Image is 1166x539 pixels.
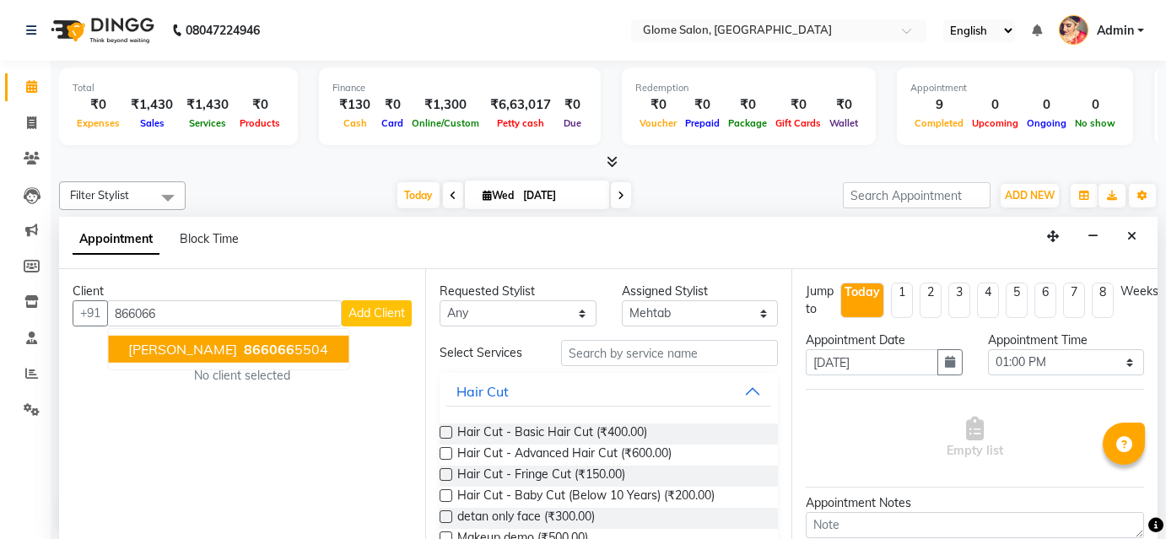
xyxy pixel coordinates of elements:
[1071,117,1120,129] span: No show
[518,183,602,208] input: 2025-09-03
[1071,95,1120,115] div: 0
[478,189,518,202] span: Wed
[244,341,294,358] span: 866066
[910,95,968,115] div: 9
[348,305,405,321] span: Add Client
[377,95,408,115] div: ₹0
[1023,95,1071,115] div: 0
[1006,283,1028,318] li: 5
[73,95,124,115] div: ₹0
[186,7,260,54] b: 08047224946
[456,381,509,402] div: Hair Cut
[185,117,230,129] span: Services
[920,283,942,318] li: 2
[910,117,968,129] span: Completed
[493,117,548,129] span: Petty cash
[377,117,408,129] span: Card
[988,331,1145,349] div: Appointment Time
[1005,189,1055,202] span: ADD NEW
[483,95,558,115] div: ₹6,63,017
[843,182,991,208] input: Search Appointment
[73,224,159,255] span: Appointment
[73,81,284,95] div: Total
[332,81,587,95] div: Finance
[235,117,284,129] span: Products
[771,117,825,129] span: Gift Cards
[561,340,778,366] input: Search by service name
[1120,283,1158,300] div: Weeks
[1001,184,1059,208] button: ADD NEW
[558,95,587,115] div: ₹0
[408,117,483,129] span: Online/Custom
[910,81,1120,95] div: Appointment
[1097,22,1134,40] span: Admin
[724,95,771,115] div: ₹0
[128,341,237,358] span: [PERSON_NAME]
[635,95,681,115] div: ₹0
[1059,15,1088,45] img: Admin
[332,95,377,115] div: ₹130
[180,95,235,115] div: ₹1,430
[457,466,625,487] span: Hair Cut - Fringe Cut (₹150.00)
[136,117,169,129] span: Sales
[240,341,328,358] ngb-highlight: 5504
[977,283,999,318] li: 4
[235,95,284,115] div: ₹0
[1095,472,1149,522] iframe: chat widget
[1120,224,1144,250] button: Close
[948,283,970,318] li: 3
[446,376,771,407] button: Hair Cut
[457,445,672,466] span: Hair Cut - Advanced Hair Cut (₹600.00)
[339,117,371,129] span: Cash
[806,349,938,375] input: yyyy-mm-dd
[113,367,371,385] div: No client selected
[825,95,862,115] div: ₹0
[457,487,715,508] span: Hair Cut - Baby Cut (Below 10 Years) (₹200.00)
[440,283,596,300] div: Requested Stylist
[635,81,862,95] div: Redemption
[70,188,129,202] span: Filter Stylist
[622,283,779,300] div: Assigned Stylist
[1063,283,1085,318] li: 7
[408,95,483,115] div: ₹1,300
[968,95,1023,115] div: 0
[342,300,412,326] button: Add Client
[806,494,1144,512] div: Appointment Notes
[107,300,342,326] input: Search by Name/Mobile/Email/Code
[559,117,586,129] span: Due
[1023,117,1071,129] span: Ongoing
[43,7,159,54] img: logo
[1034,283,1056,318] li: 6
[124,95,180,115] div: ₹1,430
[681,95,724,115] div: ₹0
[681,117,724,129] span: Prepaid
[73,117,124,129] span: Expenses
[457,423,647,445] span: Hair Cut - Basic Hair Cut (₹400.00)
[947,417,1003,460] span: Empty list
[806,283,834,318] div: Jump to
[635,117,681,129] span: Voucher
[806,331,963,349] div: Appointment Date
[845,283,880,301] div: Today
[825,117,862,129] span: Wallet
[73,300,108,326] button: +91
[457,508,595,529] span: detan only face (₹300.00)
[1092,283,1114,318] li: 8
[968,117,1023,129] span: Upcoming
[771,95,825,115] div: ₹0
[73,283,412,300] div: Client
[397,182,440,208] span: Today
[427,344,548,362] div: Select Services
[724,117,771,129] span: Package
[891,283,913,318] li: 1
[180,231,239,246] span: Block Time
